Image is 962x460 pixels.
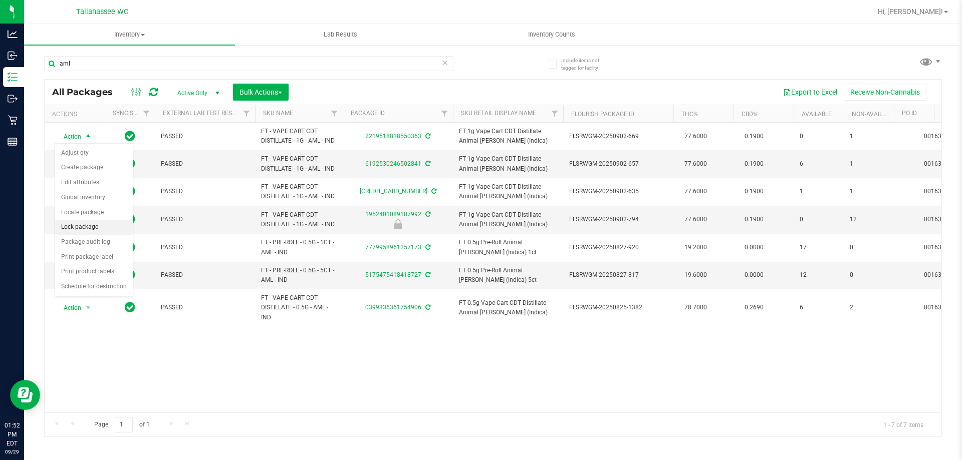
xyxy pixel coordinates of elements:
[681,111,698,118] a: THC%
[310,30,371,39] span: Lab Results
[261,266,337,285] span: FT - PRE-ROLL - 0.5G - 5CT - AML - IND
[800,159,838,169] span: 6
[850,270,888,280] span: 0
[875,417,931,432] span: 1 - 7 of 7 items
[8,115,18,125] inline-svg: Retail
[365,244,421,251] a: 7779958961257173
[365,211,421,218] a: 1952401089187992
[569,303,667,312] span: FLSRWGM-20250825-1382
[459,238,557,257] span: FT 0.5g Pre-Roll Animal [PERSON_NAME] (Indica) 1ct
[459,182,557,201] span: FT 1g Vape Cart CDT Distillate Animal [PERSON_NAME] (Indica)
[850,132,888,141] span: 1
[261,154,337,173] span: FT - VAPE CART CDT DISTILLATE - 1G - AML - IND
[569,243,667,252] span: FLSRWGM-20250827-920
[459,298,557,317] span: FT 0.5g Vape Cart CDT Distillate Animal [PERSON_NAME] (Indica)
[800,132,838,141] span: 0
[424,211,430,218] span: Sync from Compliance System
[800,270,838,280] span: 12
[8,29,18,39] inline-svg: Analytics
[5,421,20,448] p: 01:52 PM EDT
[569,132,667,141] span: FLSRWGM-20250902-669
[55,220,133,235] li: Lock package
[365,304,421,311] a: 0399336361754906
[679,268,712,282] span: 19.6000
[850,243,888,252] span: 0
[924,188,952,195] a: 00163501
[52,111,101,118] div: Actions
[113,110,151,117] a: Sync Status
[326,105,343,122] a: Filter
[800,303,838,312] span: 6
[55,205,133,220] li: Locate package
[365,133,421,140] a: 2219518818550363
[740,268,769,282] span: 0.0000
[679,300,712,315] span: 78.7000
[239,88,282,96] span: Bulk Actions
[55,301,82,315] span: Action
[850,215,888,224] span: 12
[844,84,926,101] button: Receive Non-Cannabis
[55,190,133,205] li: Global inventory
[235,24,446,45] a: Lab Results
[8,51,18,61] inline-svg: Inbound
[569,215,667,224] span: FLSRWGM-20250902-794
[44,56,453,71] input: Search Package ID, Item Name, SKU, Lot or Part Number...
[138,105,155,122] a: Filter
[161,215,249,224] span: PASSED
[161,243,249,252] span: PASSED
[55,279,133,294] li: Schedule for destruction
[341,219,454,229] div: Newly Received
[802,111,832,118] a: Available
[740,157,769,171] span: 0.1900
[515,30,589,39] span: Inventory Counts
[55,264,133,279] li: Print product labels
[263,110,293,117] a: SKU Name
[459,154,557,173] span: FT 1g Vape Cart CDT Distillate Animal [PERSON_NAME] (Indica)
[233,84,289,101] button: Bulk Actions
[878,8,943,16] span: Hi, [PERSON_NAME]!
[852,111,896,118] a: Non-Available
[82,301,95,315] span: select
[800,215,838,224] span: 0
[125,300,135,314] span: In Sync
[740,212,769,227] span: 0.1900
[850,187,888,196] span: 1
[569,159,667,169] span: FLSRWGM-20250902-657
[238,105,255,122] a: Filter
[365,271,421,278] a: 5175475418418727
[365,160,421,167] a: 6192530246502841
[679,157,712,171] span: 77.6000
[351,110,385,117] a: Package ID
[561,57,611,72] span: Include items not tagged for facility
[55,250,133,265] li: Print package label
[24,30,235,39] span: Inventory
[430,188,436,195] span: Sync from Compliance System
[261,210,337,229] span: FT - VAPE CART CDT DISTILLATE - 1G - AML - IND
[55,160,133,175] li: Create package
[569,187,667,196] span: FLSRWGM-20250902-635
[924,244,952,251] a: 00163497
[424,304,430,311] span: Sync from Compliance System
[547,105,563,122] a: Filter
[8,137,18,147] inline-svg: Reports
[161,187,249,196] span: PASSED
[76,8,128,16] span: Tallahassee WC
[569,270,667,280] span: FLSRWGM-20250827-817
[679,240,712,255] span: 19.2000
[424,271,430,278] span: Sync from Compliance System
[679,184,712,199] span: 77.6000
[740,129,769,144] span: 0.1900
[161,132,249,141] span: PASSED
[461,110,536,117] a: Sku Retail Display Name
[86,417,158,432] span: Page of 1
[850,303,888,312] span: 2
[161,159,249,169] span: PASSED
[924,304,952,311] a: 00163501
[459,127,557,146] span: FT 1g Vape Cart CDT Distillate Animal [PERSON_NAME] (Indica)
[261,182,337,201] span: FT - VAPE CART CDT DISTILLATE - 1G - AML - IND
[8,94,18,104] inline-svg: Outbound
[424,244,430,251] span: Sync from Compliance System
[161,270,249,280] span: PASSED
[125,129,135,143] span: In Sync
[24,24,235,45] a: Inventory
